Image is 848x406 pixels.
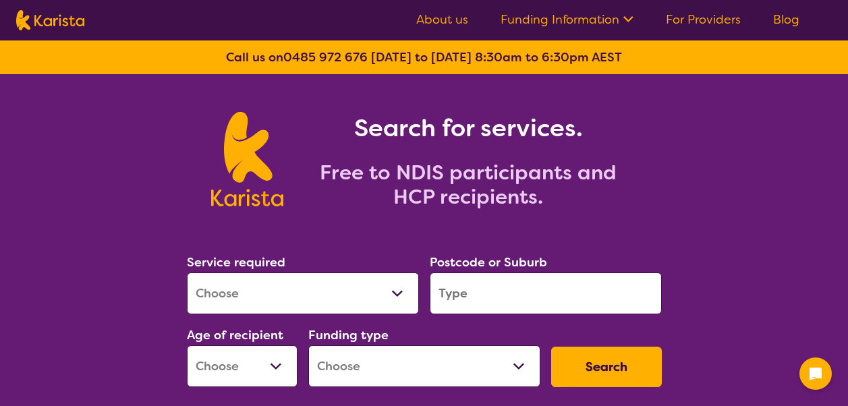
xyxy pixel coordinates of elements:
[187,254,285,270] label: Service required
[187,327,283,343] label: Age of recipient
[283,49,368,65] a: 0485 972 676
[501,11,633,28] a: Funding Information
[773,11,799,28] a: Blog
[666,11,741,28] a: For Providers
[551,347,662,387] button: Search
[16,10,84,30] img: Karista logo
[430,272,662,314] input: Type
[226,49,622,65] b: Call us on [DATE] to [DATE] 8:30am to 6:30pm AEST
[416,11,468,28] a: About us
[308,327,389,343] label: Funding type
[211,112,283,206] img: Karista logo
[430,254,547,270] label: Postcode or Suburb
[300,161,637,209] h2: Free to NDIS participants and HCP recipients.
[300,112,637,144] h1: Search for services.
